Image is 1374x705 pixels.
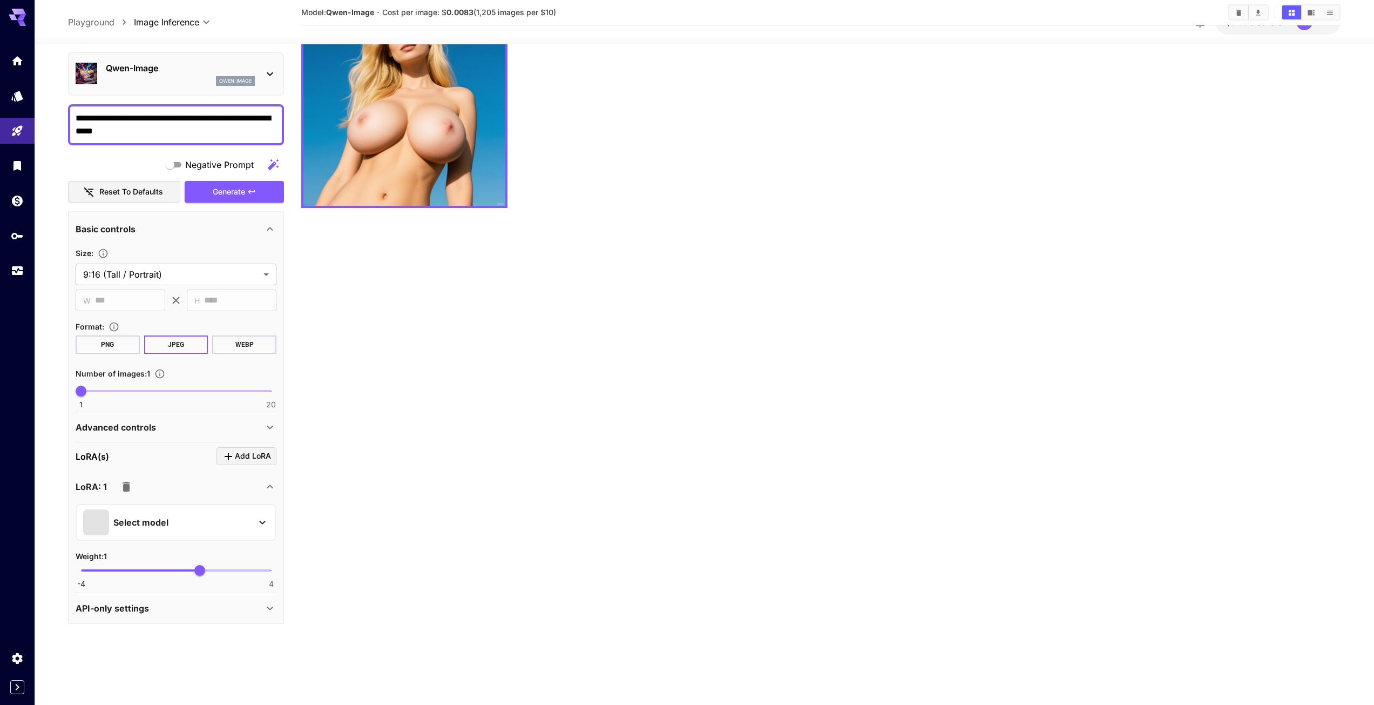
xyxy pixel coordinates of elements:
[11,54,24,68] div: Home
[1281,4,1341,21] div: Show images in grid viewShow images in video viewShow images in list view
[213,185,245,199] span: Generate
[83,509,269,535] button: Select model
[11,89,24,103] div: Models
[1250,18,1288,27] span: credits left
[106,62,255,75] p: Qwen-Image
[76,602,149,615] p: API-only settings
[76,450,109,463] p: LoRA(s)
[144,335,208,354] button: JPEG
[68,16,114,29] a: Playground
[326,8,374,17] b: Qwen-Image
[1302,5,1321,19] button: Show images in video view
[11,124,24,138] div: Playground
[76,421,156,434] p: Advanced controls
[68,181,180,203] button: Reset to defaults
[303,4,505,206] img: 2Q==
[216,447,276,465] button: Click to add LoRA
[76,474,276,500] div: LoRA: 1
[76,249,93,258] span: Size :
[76,322,104,331] span: Format :
[301,8,374,17] span: Model:
[269,579,274,589] span: 4
[1228,4,1269,21] div: Clear ImagesDownload All
[446,8,473,17] b: 0.0083
[185,181,284,203] button: Generate
[382,8,556,17] span: Cost per image: $ (1,205 images per $10)
[134,16,199,29] span: Image Inference
[83,268,259,281] span: 9:16 (Tall / Portrait)
[1226,18,1250,27] span: $0.05
[76,335,140,354] button: PNG
[77,579,85,589] span: -4
[1229,5,1248,19] button: Clear Images
[76,595,276,621] div: API-only settings
[76,369,150,378] span: Number of images : 1
[76,223,136,236] p: Basic controls
[11,229,24,243] div: API Keys
[104,321,124,332] button: Choose the file format for the output image.
[1249,5,1268,19] button: Download All
[194,294,200,307] span: H
[11,264,24,278] div: Usage
[11,652,24,665] div: Settings
[113,516,168,529] p: Select model
[76,480,107,493] p: LoRA: 1
[93,248,113,259] button: Adjust the dimensions of the generated image by specifying its width and height in pixels, or sel...
[76,414,276,440] div: Advanced controls
[79,399,83,410] span: 1
[10,680,24,694] button: Expand sidebar
[1282,5,1301,19] button: Show images in grid view
[76,57,276,90] div: Qwen-Imageqwen_image
[68,16,134,29] nav: breadcrumb
[185,158,254,171] span: Negative Prompt
[1321,5,1339,19] button: Show images in list view
[11,194,24,207] div: Wallet
[377,6,380,19] p: ·
[76,216,276,242] div: Basic controls
[11,159,24,172] div: Library
[83,294,91,307] span: W
[212,335,276,354] button: WEBP
[235,449,271,463] span: Add LoRA
[219,77,252,85] p: qwen_image
[150,368,170,379] button: Specify how many images to generate in a single request. Each image generation will be charged se...
[76,552,107,561] span: Weight : 1
[266,399,276,410] span: 20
